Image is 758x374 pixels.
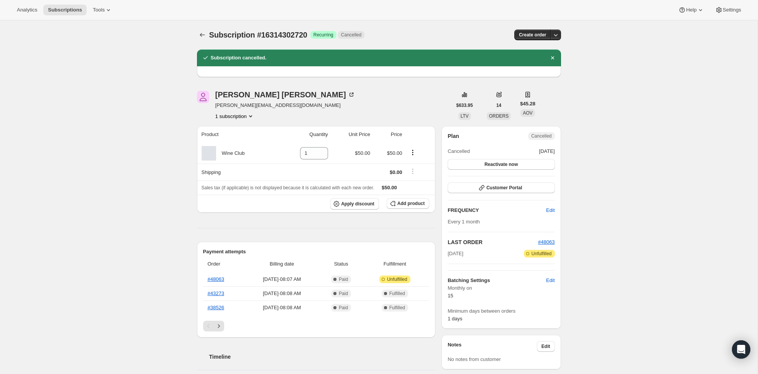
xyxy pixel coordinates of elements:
span: Subscription #16314302720 [209,31,307,39]
a: #48063 [538,239,555,245]
h2: LAST ORDER [448,238,538,246]
span: $633.95 [456,102,473,108]
th: Shipping [197,164,278,180]
span: Subscriptions [48,7,82,13]
th: Quantity [278,126,330,143]
span: $50.00 [382,185,397,190]
span: Tools [93,7,105,13]
span: $50.00 [387,150,402,156]
button: Edit [541,274,559,287]
span: [DATE] · 08:07 AM [247,276,317,283]
th: Product [197,126,278,143]
span: Customer Portal [486,185,522,191]
span: Edit [546,207,555,214]
button: #48063 [538,238,555,246]
button: Reactivate now [448,159,555,170]
span: [PERSON_NAME][EMAIL_ADDRESS][DOMAIN_NAME] [215,102,355,109]
span: $50.00 [355,150,370,156]
a: #48063 [208,276,224,282]
span: [DATE] [448,250,463,258]
span: Cancelled [341,32,361,38]
button: Help [674,5,709,15]
span: Analytics [17,7,37,13]
button: Edit [541,204,559,217]
button: Dismiss notification [547,52,558,63]
button: Product actions [407,148,419,157]
button: Next [213,321,224,331]
span: [DATE] · 08:08 AM [247,290,317,297]
div: [PERSON_NAME] [PERSON_NAME] [215,91,355,98]
div: Wine Club [216,149,245,157]
a: #43273 [208,290,224,296]
span: LTV [461,113,469,119]
span: 1 days [448,316,462,322]
span: Settings [723,7,741,13]
button: Settings [710,5,746,15]
button: Add product [387,198,429,209]
h2: Timeline [209,353,436,361]
span: Create order [519,32,546,38]
span: 15 [448,293,453,299]
span: [DATE] [539,148,555,155]
span: Minimum days between orders [448,307,555,315]
span: Status [322,260,361,268]
button: Analytics [12,5,42,15]
span: Fulfillment [365,260,425,268]
span: ORDERS [489,113,509,119]
button: 14 [492,100,506,111]
button: Tools [88,5,117,15]
span: Edit [546,277,555,284]
th: Order [203,256,244,272]
span: Unfulfilled [387,276,407,282]
button: Create order [514,30,551,40]
button: Shipping actions [407,167,419,176]
button: Customer Portal [448,182,555,193]
span: 14 [496,102,501,108]
span: Sales tax (if applicable) is not displayed because it is calculated with each new order. [202,185,374,190]
span: Billing date [247,260,317,268]
span: $45.28 [520,100,535,108]
button: Subscriptions [43,5,87,15]
nav: Pagination [203,321,430,331]
span: Recurring [313,32,333,38]
span: AOV [523,110,532,116]
span: Edit [541,343,550,349]
span: Cancelled [448,148,470,155]
span: Add product [397,200,425,207]
h2: Payment attempts [203,248,430,256]
span: Apply discount [341,201,374,207]
button: $633.95 [452,100,477,111]
h3: Notes [448,341,537,352]
h2: Subscription cancelled. [211,54,267,62]
span: Help [686,7,696,13]
button: Product actions [215,112,254,120]
span: Unfulfilled [532,251,552,257]
span: Fulfilled [389,290,405,297]
h2: Plan [448,132,459,140]
span: Reactivate now [484,161,518,167]
span: Paid [339,276,348,282]
h6: Batching Settings [448,277,546,284]
th: Price [372,126,404,143]
span: No notes from customer [448,356,501,362]
h2: FREQUENCY [448,207,546,214]
span: Monthly on [448,284,555,292]
span: Paid [339,290,348,297]
button: Apply discount [330,198,379,210]
span: Every 1 month [448,219,480,225]
span: [DATE] · 08:08 AM [247,304,317,312]
span: Fulfilled [389,305,405,311]
span: $0.00 [390,169,402,175]
div: Open Intercom Messenger [732,340,750,359]
th: Unit Price [330,126,372,143]
span: Kendra Taylor [197,91,209,103]
span: Cancelled [531,133,551,139]
span: Paid [339,305,348,311]
a: #38526 [208,305,224,310]
button: Edit [537,341,555,352]
button: Subscriptions [197,30,208,40]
